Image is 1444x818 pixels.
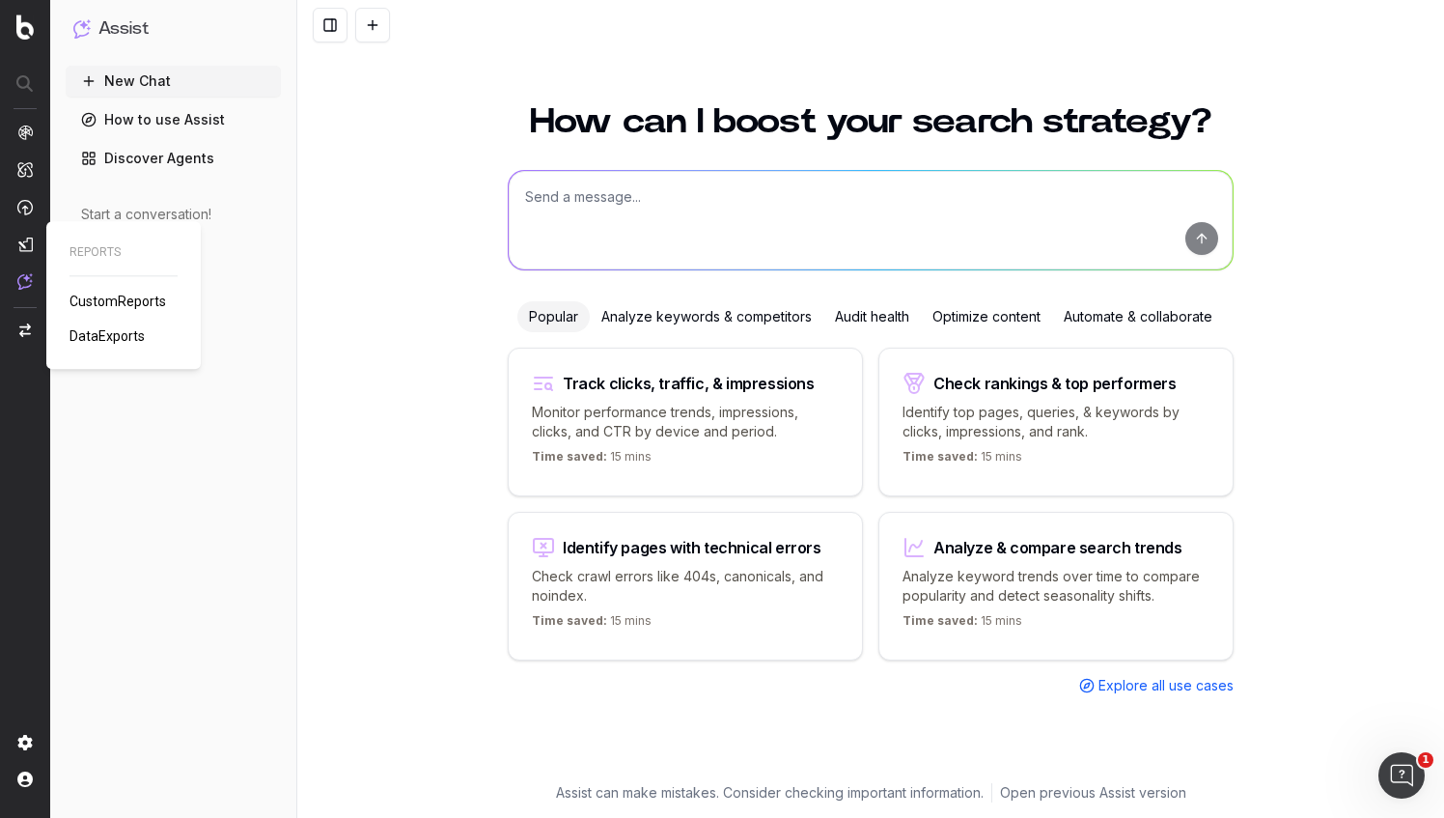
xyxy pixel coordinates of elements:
[902,613,1022,636] p: 15 mins
[532,613,607,628] span: Time saved:
[921,301,1052,332] div: Optimize content
[17,125,33,140] img: Analytics
[532,403,839,441] p: Monitor performance trends, impressions, clicks, and CTR by device and period.
[19,324,31,337] img: Switch project
[69,328,145,344] span: DataExports
[933,540,1182,555] div: Analyze & compare search trends
[1098,676,1234,695] span: Explore all use cases
[902,567,1209,606] p: Analyze keyword trends over time to compare popularity and detect seasonality shifts.
[69,292,174,311] a: CustomReports
[517,301,590,332] div: Popular
[69,244,178,260] span: REPORTS
[532,613,652,636] p: 15 mins
[66,143,281,174] a: Discover Agents
[69,294,166,309] span: CustomReports
[563,540,821,555] div: Identify pages with technical errors
[508,104,1234,139] h1: How can I boost your search strategy?
[66,66,281,97] button: New Chat
[1378,752,1425,799] iframe: Intercom live chat
[823,301,921,332] div: Audit health
[73,15,273,42] button: Assist
[902,613,978,628] span: Time saved:
[66,104,281,135] a: How to use Assist
[17,273,33,290] img: Assist
[16,14,34,40] img: Botify logo
[17,237,33,252] img: Studio
[17,199,33,215] img: Activation
[563,376,815,391] div: Track clicks, traffic, & impressions
[1418,752,1433,768] span: 1
[902,449,1022,472] p: 15 mins
[933,376,1177,391] div: Check rankings & top performers
[1079,676,1234,695] a: Explore all use cases
[902,449,978,464] span: Time saved:
[98,15,149,42] h1: Assist
[1000,783,1186,803] a: Open previous Assist version
[1052,301,1224,332] div: Automate & collaborate
[532,567,839,606] p: Check crawl errors like 404s, canonicals, and noindex.
[17,772,33,787] img: My account
[902,403,1209,441] p: Identify top pages, queries, & keywords by clicks, impressions, and rank.
[73,19,91,38] img: Assist
[590,301,823,332] div: Analyze keywords & competitors
[556,783,984,803] p: Assist can make mistakes. Consider checking important information.
[69,326,153,346] a: DataExports
[17,735,33,750] img: Setting
[532,449,607,464] span: Time saved:
[532,449,652,472] p: 15 mins
[17,161,33,178] img: Intelligence
[81,205,265,224] div: Start a conversation!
